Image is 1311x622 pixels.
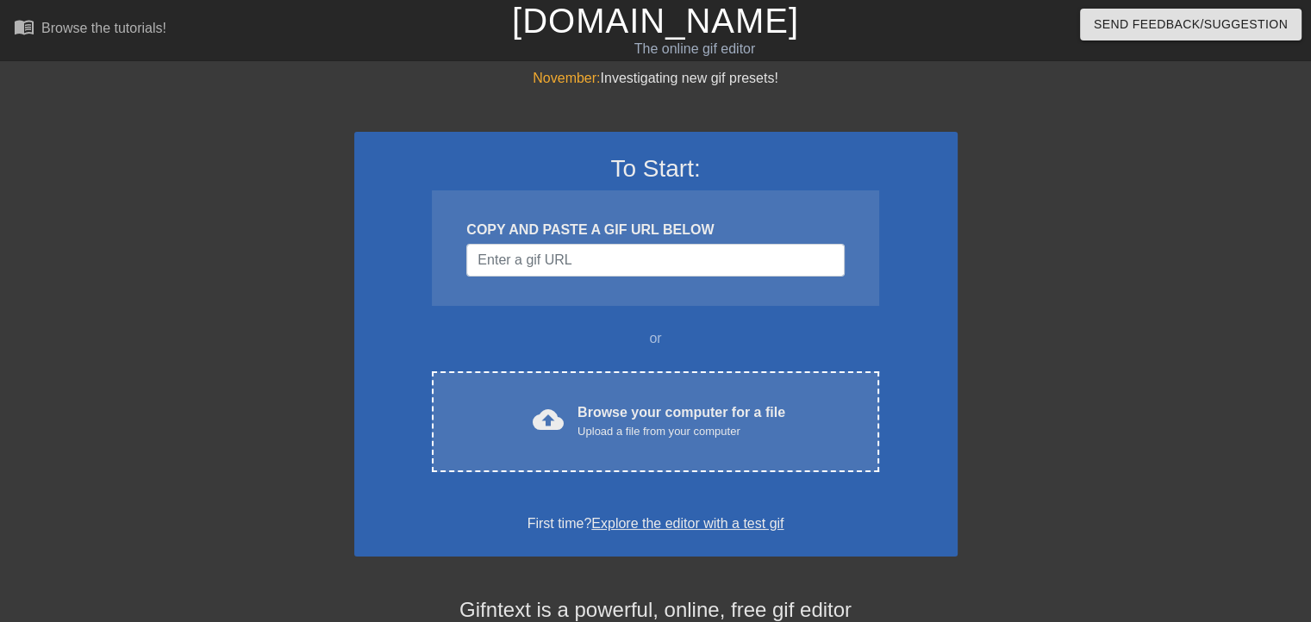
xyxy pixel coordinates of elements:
[533,404,564,435] span: cloud_upload
[1080,9,1302,40] button: Send Feedback/Suggestion
[377,513,935,534] div: First time?
[399,328,913,349] div: or
[14,16,166,43] a: Browse the tutorials!
[512,2,799,40] a: [DOMAIN_NAME]
[446,39,944,59] div: The online gif editor
[1094,14,1288,35] span: Send Feedback/Suggestion
[377,154,935,183] h3: To Start:
[466,220,844,240] div: COPY AND PASTE A GIF URL BELOW
[577,423,785,440] div: Upload a file from your computer
[533,71,600,85] span: November:
[354,68,958,89] div: Investigating new gif presets!
[41,21,166,35] div: Browse the tutorials!
[591,516,783,531] a: Explore the editor with a test gif
[466,244,844,277] input: Username
[577,402,785,440] div: Browse your computer for a file
[14,16,34,37] span: menu_book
